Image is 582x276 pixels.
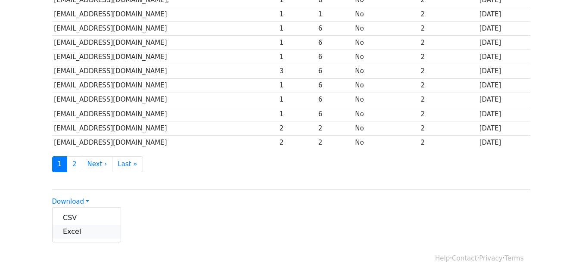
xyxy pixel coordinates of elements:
td: No [353,64,419,78]
td: [DATE] [477,64,530,78]
td: No [353,107,419,121]
a: Last » [112,156,143,172]
td: 2 [419,93,477,107]
td: [DATE] [477,36,530,50]
td: [DATE] [477,107,530,121]
td: No [353,7,419,22]
td: 2 [419,22,477,36]
td: 1 [316,7,353,22]
td: [EMAIL_ADDRESS][DOMAIN_NAME] [52,121,277,135]
td: 2 [419,78,477,93]
td: 1 [277,93,316,107]
td: [EMAIL_ADDRESS][DOMAIN_NAME] [52,50,277,64]
td: 1 [277,78,316,93]
td: [EMAIL_ADDRESS][DOMAIN_NAME] [52,93,277,107]
a: Privacy [479,254,502,262]
td: 6 [316,78,353,93]
td: 2 [419,36,477,50]
td: 2 [419,50,477,64]
td: 2 [316,121,353,135]
td: [EMAIL_ADDRESS][DOMAIN_NAME] [52,107,277,121]
a: Excel [53,225,121,239]
td: 1 [277,36,316,50]
td: No [353,36,419,50]
td: [EMAIL_ADDRESS][DOMAIN_NAME] [52,22,277,36]
td: 2 [419,64,477,78]
td: 2 [419,7,477,22]
td: 1 [277,22,316,36]
td: 6 [316,93,353,107]
a: Contact [452,254,477,262]
td: [EMAIL_ADDRESS][DOMAIN_NAME] [52,135,277,149]
td: 1 [277,107,316,121]
td: 2 [316,135,353,149]
td: 2 [277,135,316,149]
td: 2 [419,107,477,121]
iframe: Chat Widget [539,235,582,276]
td: [DATE] [477,22,530,36]
td: 6 [316,64,353,78]
td: No [353,78,419,93]
td: [DATE] [477,78,530,93]
td: 2 [419,135,477,149]
td: [DATE] [477,7,530,22]
td: No [353,50,419,64]
td: 3 [277,64,316,78]
a: Help [435,254,450,262]
td: 2 [419,121,477,135]
td: [DATE] [477,93,530,107]
td: [DATE] [477,135,530,149]
td: [DATE] [477,121,530,135]
a: Terms [504,254,523,262]
td: 1 [277,50,316,64]
a: 2 [67,156,82,172]
td: No [353,135,419,149]
a: Next › [82,156,113,172]
td: [EMAIL_ADDRESS][DOMAIN_NAME] [52,36,277,50]
td: 6 [316,36,353,50]
td: No [353,121,419,135]
td: No [353,22,419,36]
a: 1 [52,156,68,172]
td: 6 [316,50,353,64]
td: [EMAIL_ADDRESS][DOMAIN_NAME] [52,7,277,22]
a: Download [52,198,89,205]
td: [EMAIL_ADDRESS][DOMAIN_NAME] [52,78,277,93]
td: [EMAIL_ADDRESS][DOMAIN_NAME] [52,64,277,78]
a: CSV [53,211,121,225]
td: No [353,93,419,107]
td: [DATE] [477,50,530,64]
td: 6 [316,22,353,36]
td: 2 [277,121,316,135]
td: 1 [277,7,316,22]
td: 6 [316,107,353,121]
